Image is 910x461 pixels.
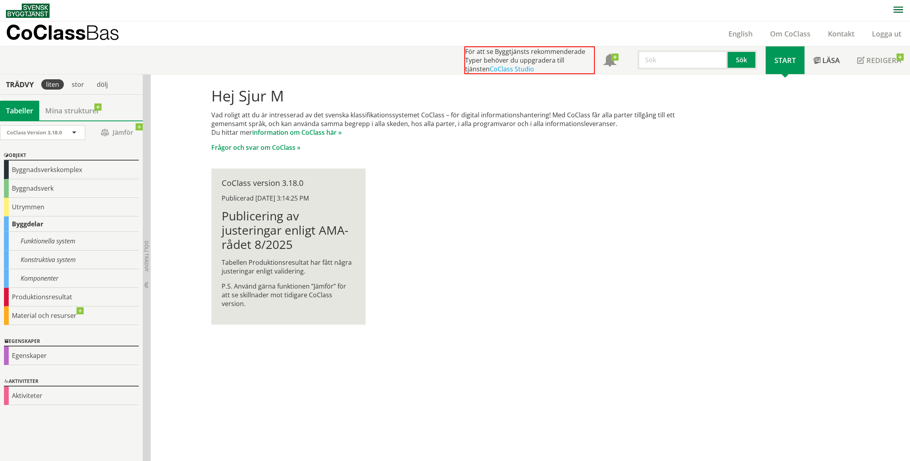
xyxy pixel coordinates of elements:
[4,161,139,179] div: Byggnadsverkskomplex
[211,87,699,104] h1: Hej Sjur M
[464,46,595,74] div: För att se Byggtjänsts rekommenderade Typer behöver du uppgradera till tjänsten
[222,282,355,308] p: P.S. Använd gärna funktionen ”Jämför” för att se skillnader mot tidigare CoClass version.
[4,306,139,325] div: Material och resurser
[490,65,534,73] a: CoClass Studio
[4,346,139,365] div: Egenskaper
[211,111,699,137] p: Vad roligt att du är intresserad av det svenska klassifikationssystemet CoClass – för digital inf...
[92,79,113,90] div: dölj
[211,143,301,152] a: Frågor och svar om CoClass »
[4,377,139,386] div: Aktiviteter
[222,209,355,252] h1: Publicering av justeringar enligt AMA-rådet 8/2025
[39,101,105,121] a: Mina strukturer
[4,251,139,269] div: Konstruktiva system
[222,194,355,203] div: Publicerad [DATE] 3:14:25 PM
[143,241,150,272] span: Dölj trädvy
[67,79,89,90] div: stor
[86,21,119,44] span: Bas
[4,179,139,198] div: Byggnadsverk
[7,129,62,136] span: CoClass Version 3.18.0
[222,179,355,187] div: CoClass version 3.18.0
[252,128,342,137] a: information om CoClass här »
[2,80,38,89] div: Trädvy
[4,269,139,288] div: Komponenter
[766,46,805,74] a: Start
[819,29,863,38] a: Kontakt
[822,55,840,65] span: Läsa
[4,198,139,216] div: Utrymmen
[41,79,64,90] div: liten
[638,50,728,69] input: Sök
[4,337,139,346] div: Egenskaper
[849,46,910,74] a: Redigera
[4,232,139,251] div: Funktionella system
[4,386,139,405] div: Aktiviteter
[863,29,910,38] a: Logga ut
[93,126,141,140] span: Jämför
[774,55,796,65] span: Start
[603,55,616,67] span: Notifikationer
[6,4,50,18] img: Svensk Byggtjänst
[4,151,139,161] div: Objekt
[222,258,355,275] p: Tabellen Produktionsresultat har fått några justeringar enligt validering.
[720,29,761,38] a: English
[866,55,901,65] span: Redigera
[6,28,119,37] p: CoClass
[728,50,757,69] button: Sök
[6,21,136,46] a: CoClassBas
[4,288,139,306] div: Produktionsresultat
[805,46,849,74] a: Läsa
[4,216,139,232] div: Byggdelar
[761,29,819,38] a: Om CoClass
